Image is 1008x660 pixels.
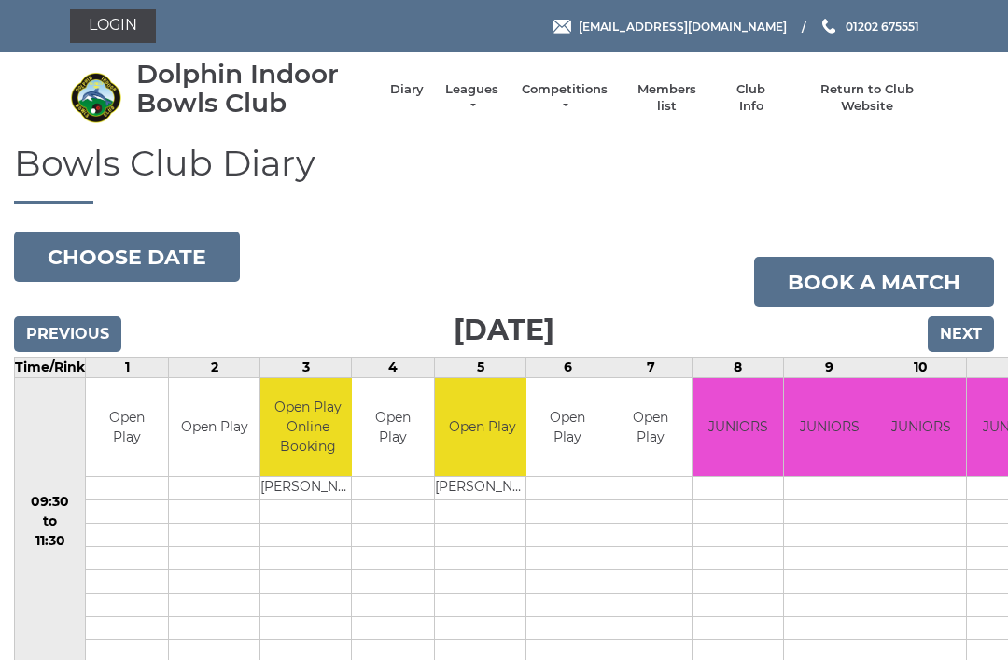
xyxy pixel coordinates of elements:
[435,358,526,378] td: 5
[693,378,783,476] td: JUNIORS
[609,378,692,476] td: Open Play
[693,358,784,378] td: 8
[390,81,424,98] a: Diary
[70,72,121,123] img: Dolphin Indoor Bowls Club
[609,358,693,378] td: 7
[797,81,938,115] a: Return to Club Website
[14,232,240,282] button: Choose date
[754,257,994,307] a: Book a match
[169,378,259,476] td: Open Play
[553,18,787,35] a: Email [EMAIL_ADDRESS][DOMAIN_NAME]
[526,378,609,476] td: Open Play
[822,19,835,34] img: Phone us
[70,9,156,43] a: Login
[784,378,875,476] td: JUNIORS
[86,378,168,476] td: Open Play
[875,378,966,476] td: JUNIORS
[169,358,260,378] td: 2
[260,378,355,476] td: Open Play Online Booking
[520,81,609,115] a: Competitions
[14,316,121,352] input: Previous
[553,20,571,34] img: Email
[15,358,86,378] td: Time/Rink
[86,358,169,378] td: 1
[136,60,371,118] div: Dolphin Indoor Bowls Club
[724,81,778,115] a: Club Info
[784,358,875,378] td: 9
[875,358,967,378] td: 10
[260,476,355,499] td: [PERSON_NAME]
[846,19,919,33] span: 01202 675551
[928,316,994,352] input: Next
[819,18,919,35] a: Phone us 01202 675551
[14,144,994,204] h1: Bowls Club Diary
[352,358,435,378] td: 4
[435,378,529,476] td: Open Play
[260,358,352,378] td: 3
[627,81,705,115] a: Members list
[435,476,529,499] td: [PERSON_NAME]
[352,378,434,476] td: Open Play
[442,81,501,115] a: Leagues
[526,358,609,378] td: 6
[579,19,787,33] span: [EMAIL_ADDRESS][DOMAIN_NAME]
